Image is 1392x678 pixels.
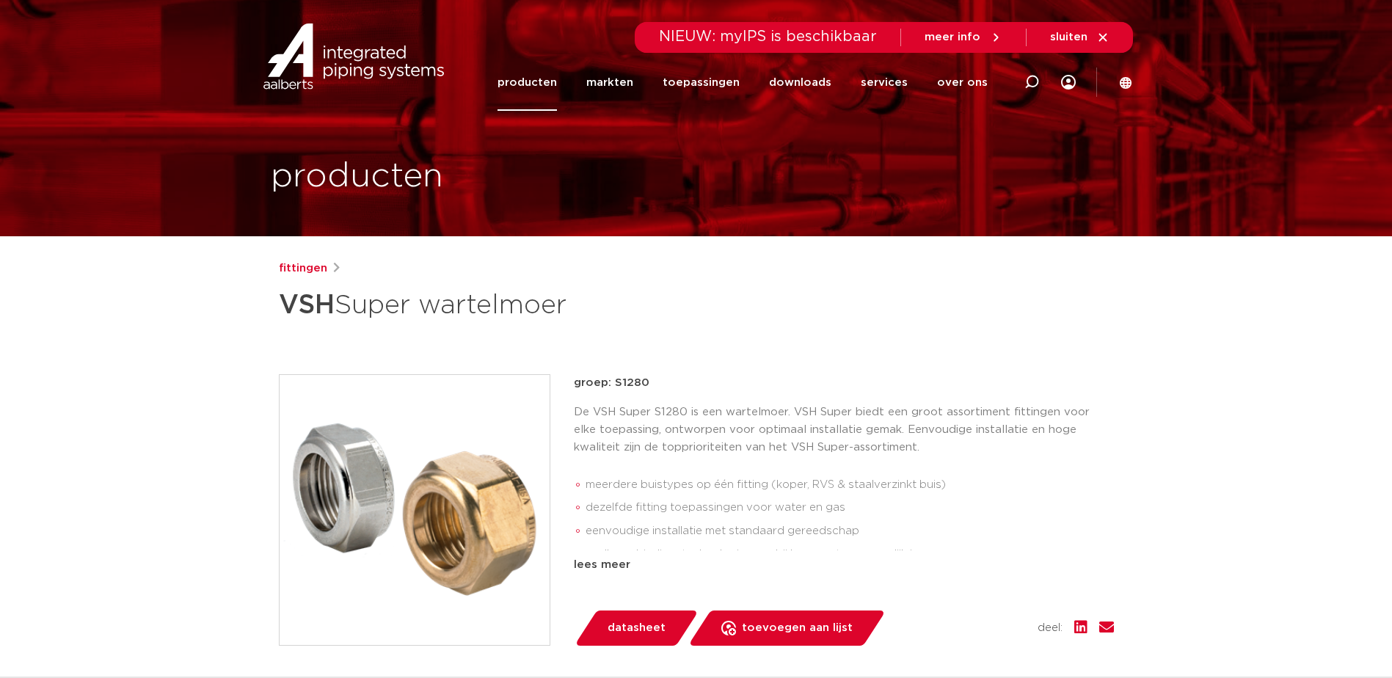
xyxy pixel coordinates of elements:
[1038,619,1063,637] span: deel:
[586,473,1114,497] li: meerdere buistypes op één fitting (koper, RVS & staalverzinkt buis)
[574,610,699,646] a: datasheet
[1050,31,1109,44] a: sluiten
[279,292,335,318] strong: VSH
[608,616,666,640] span: datasheet
[925,31,1002,44] a: meer info
[586,496,1114,520] li: dezelfde fitting toepassingen voor water en gas
[574,556,1114,574] div: lees meer
[279,283,830,327] h1: Super wartelmoer
[937,54,988,111] a: over ons
[586,520,1114,543] li: eenvoudige installatie met standaard gereedschap
[769,54,831,111] a: downloads
[861,54,908,111] a: services
[280,375,550,645] img: Product Image for VSH Super wartelmoer
[1050,32,1087,43] span: sluiten
[586,54,633,111] a: markten
[659,29,877,44] span: NIEUW: myIPS is beschikbaar
[574,374,1114,392] p: groep: S1280
[574,404,1114,456] p: De VSH Super S1280 is een wartelmoer. VSH Super biedt een groot assortiment fittingen voor elke t...
[271,153,443,200] h1: producten
[742,616,853,640] span: toevoegen aan lijst
[586,543,1114,566] li: snelle verbindingstechnologie waarbij her-montage mogelijk is
[498,54,988,111] nav: Menu
[498,54,557,111] a: producten
[663,54,740,111] a: toepassingen
[279,260,327,277] a: fittingen
[925,32,980,43] span: meer info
